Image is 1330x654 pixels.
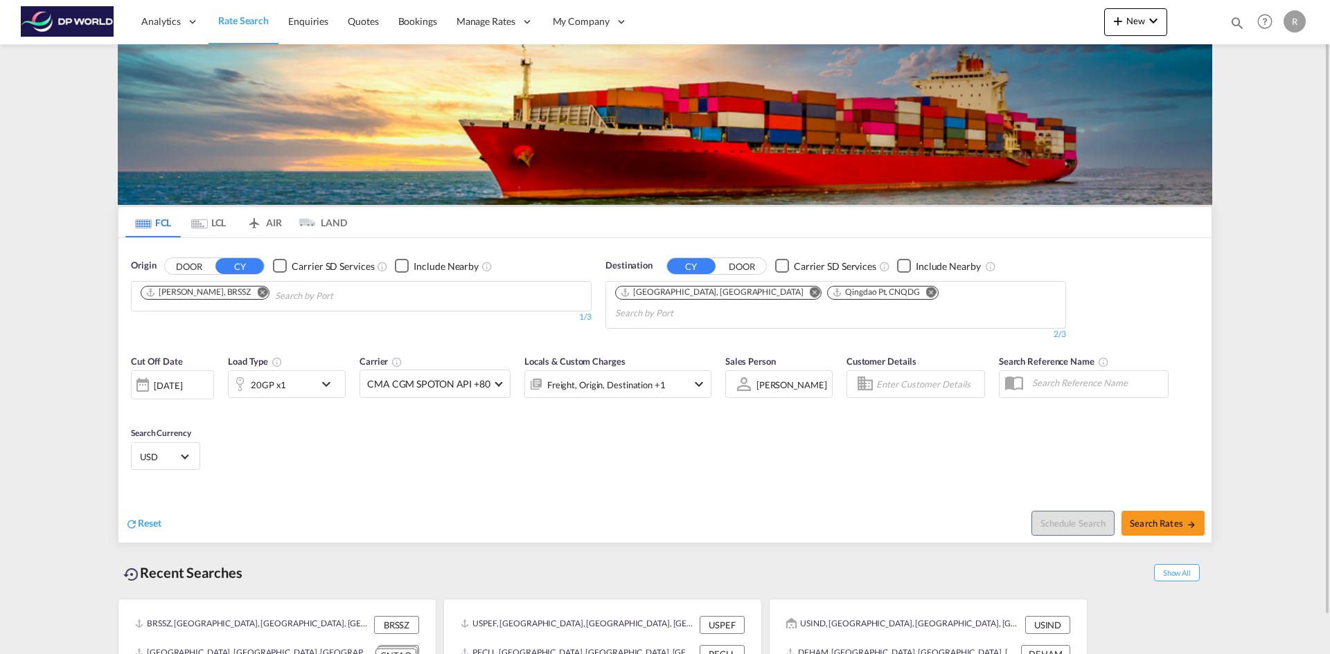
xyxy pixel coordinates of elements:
span: Origin [131,259,156,273]
span: Help [1253,10,1277,33]
md-icon: The selected Trucker/Carrierwill be displayed in the rate results If the rates are from another f... [391,356,402,367]
span: Sales Person [725,356,776,367]
span: Carrier [360,356,402,367]
div: Qingdao Pt, CNQDG [832,287,919,298]
div: [DATE] [154,379,182,392]
md-chips-wrap: Chips container. Use arrow keys to select chips. [613,282,1058,325]
button: DOOR [165,258,213,274]
md-checkbox: Checkbox No Ink [395,259,479,273]
button: CY [667,258,716,274]
md-icon: Your search will be saved by the below given name [1098,356,1109,367]
input: Chips input. [275,285,407,307]
span: Show All [1154,564,1200,581]
md-checkbox: Checkbox No Ink [273,259,374,273]
button: DOOR [718,258,766,274]
md-checkbox: Checkbox No Ink [897,259,981,273]
div: Freight Origin Destination Factory Stuffingicon-chevron-down [524,370,711,398]
span: Rate Search [218,15,269,26]
div: USPEF [700,616,745,634]
span: Locals & Custom Charges [524,356,626,367]
span: Cut Off Date [131,356,183,367]
input: Chips input. [615,302,747,325]
div: 20GP x1icon-chevron-down [228,370,346,398]
div: icon-magnify [1230,15,1245,36]
span: Search Rates [1130,518,1196,529]
md-pagination-wrapper: Use the left and right arrow keys to navigate between tabs [125,207,347,237]
md-icon: icon-chevron-down [318,376,342,392]
div: 2/3 [605,329,1066,340]
md-checkbox: Checkbox No Ink [775,259,876,273]
md-icon: Unchecked: Search for CY (Container Yard) services for all selected carriers.Checked : Search for... [377,261,388,272]
md-icon: icon-chevron-down [691,376,707,392]
span: Customer Details [846,356,916,367]
md-tab-item: LCL [181,207,236,237]
button: Remove [800,287,821,300]
md-icon: Unchecked: Search for CY (Container Yard) services for all selected carriers.Checked : Search for... [879,261,890,272]
div: R [1284,10,1306,33]
div: icon-refreshReset [125,516,161,532]
md-select: Select Currency: $ USDUnited States Dollar [139,446,193,466]
button: Search Ratesicon-arrow-right [1121,511,1205,536]
div: Press delete to remove this chip. [145,287,254,298]
div: Santos, BRSSZ [145,287,251,298]
span: Bookings [398,15,437,27]
span: My Company [553,15,610,28]
div: USPEF, Port Everglades, FL, United States, North America, Americas [461,616,696,634]
md-icon: icon-arrow-right [1187,520,1196,529]
div: [DATE] [131,370,214,399]
img: c08ca190194411f088ed0f3ba295208c.png [21,6,114,37]
md-icon: icon-information-outline [272,356,283,367]
span: Search Currency [131,428,191,438]
md-datepicker: Select [131,398,141,417]
md-icon: icon-plus 400-fg [1110,12,1126,29]
span: Analytics [141,15,181,28]
span: CMA CGM SPOTON API +80 [367,377,490,391]
input: Search Reference Name [1025,372,1168,393]
div: [PERSON_NAME] [756,379,827,390]
md-select: Sales Person: Rosa Paczynski [755,374,828,394]
span: Destination [605,259,653,273]
md-tab-item: LAND [292,207,347,237]
span: Enquiries [288,15,328,27]
span: Quotes [348,15,378,27]
div: OriginDOOR CY Checkbox No InkUnchecked: Search for CY (Container Yard) services for all selected ... [118,238,1212,543]
div: Include Nearby [916,260,981,273]
div: BRSSZ [374,616,419,634]
md-tab-item: FCL [125,207,181,237]
div: Carrier SD Services [292,260,374,273]
div: Recent Searches [118,557,248,588]
span: Manage Rates [456,15,515,28]
md-icon: icon-backup-restore [123,566,140,583]
md-tab-item: AIR [236,207,292,237]
button: Remove [917,287,938,300]
md-icon: icon-airplane [246,215,263,225]
span: New [1110,15,1162,26]
div: Qingdao, CNTAO [620,287,803,298]
div: Press delete to remove this chip. [832,287,922,298]
input: Enter Customer Details [876,374,980,394]
md-chips-wrap: Chips container. Use arrow keys to select chips. [139,282,412,307]
div: Help [1253,10,1284,35]
md-icon: Unchecked: Ignores neighbouring ports when fetching rates.Checked : Includes neighbouring ports w... [985,261,996,272]
button: Note: By default Schedule search will only considerorigin ports, destination ports and cut off da... [1031,511,1115,536]
img: LCL+%26+FCL+BACKGROUND.png [118,44,1212,205]
button: icon-plus 400-fgNewicon-chevron-down [1104,8,1167,36]
button: Remove [248,287,269,300]
div: USIND, Indianapolis, IN, United States, North America, Americas [786,616,1022,634]
span: Reset [138,517,161,529]
div: BRSSZ, Santos, Brazil, South America, Americas [135,616,371,634]
div: Carrier SD Services [794,260,876,273]
div: Include Nearby [414,260,479,273]
span: USD [140,451,179,463]
md-icon: icon-refresh [125,518,138,530]
span: Search Reference Name [999,356,1109,367]
div: USIND [1025,616,1070,634]
md-icon: Unchecked: Ignores neighbouring ports when fetching rates.Checked : Includes neighbouring ports w... [481,261,493,272]
md-icon: icon-chevron-down [1145,12,1162,29]
md-icon: icon-magnify [1230,15,1245,30]
div: 1/3 [131,311,592,323]
button: CY [215,258,264,274]
div: Freight Origin Destination Factory Stuffing [547,375,666,394]
div: Press delete to remove this chip. [620,287,806,298]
